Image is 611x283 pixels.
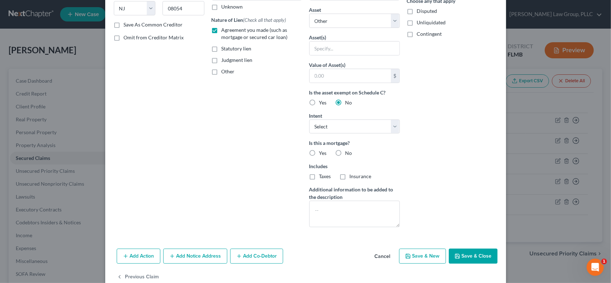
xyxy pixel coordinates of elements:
[309,112,323,119] label: Intent
[309,34,326,41] label: Asset(s)
[310,69,391,83] input: 0.00
[222,3,243,10] label: Unknown
[243,17,286,23] span: (Check all that apply)
[309,89,400,96] label: Is the asset exempt on Schedule C?
[309,7,321,13] span: Asset
[319,150,327,156] span: Yes
[309,61,346,69] label: Value of Asset(s)
[417,31,442,37] span: Contingent
[163,249,227,264] button: Add Notice Address
[222,57,253,63] span: Judgment lien
[117,249,160,264] button: Add Action
[449,249,498,264] button: Save & Close
[350,173,372,179] span: Insurance
[163,1,204,15] input: Enter zip...
[345,150,352,156] span: No
[230,249,283,264] button: Add Co-Debtor
[601,259,607,264] span: 1
[391,69,399,83] div: $
[212,16,286,24] label: Nature of Lien
[399,249,446,264] button: Save & New
[222,45,252,52] span: Statutory lien
[319,173,331,179] span: Taxes
[417,19,446,25] span: Unliquidated
[587,259,604,276] iframe: Intercom live chat
[345,99,352,106] span: No
[310,42,399,55] input: Specify...
[124,21,183,28] label: Save As Common Creditor
[309,139,400,147] label: Is this a mortgage?
[417,8,437,14] span: Disputed
[309,186,400,201] label: Additional information to be added to the description
[309,162,400,170] label: Includes
[369,249,396,264] button: Cancel
[222,68,235,74] span: Other
[222,27,288,40] span: Agreement you made (such as mortgage or secured car loan)
[319,99,327,106] span: Yes
[124,34,184,40] span: Omit from Creditor Matrix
